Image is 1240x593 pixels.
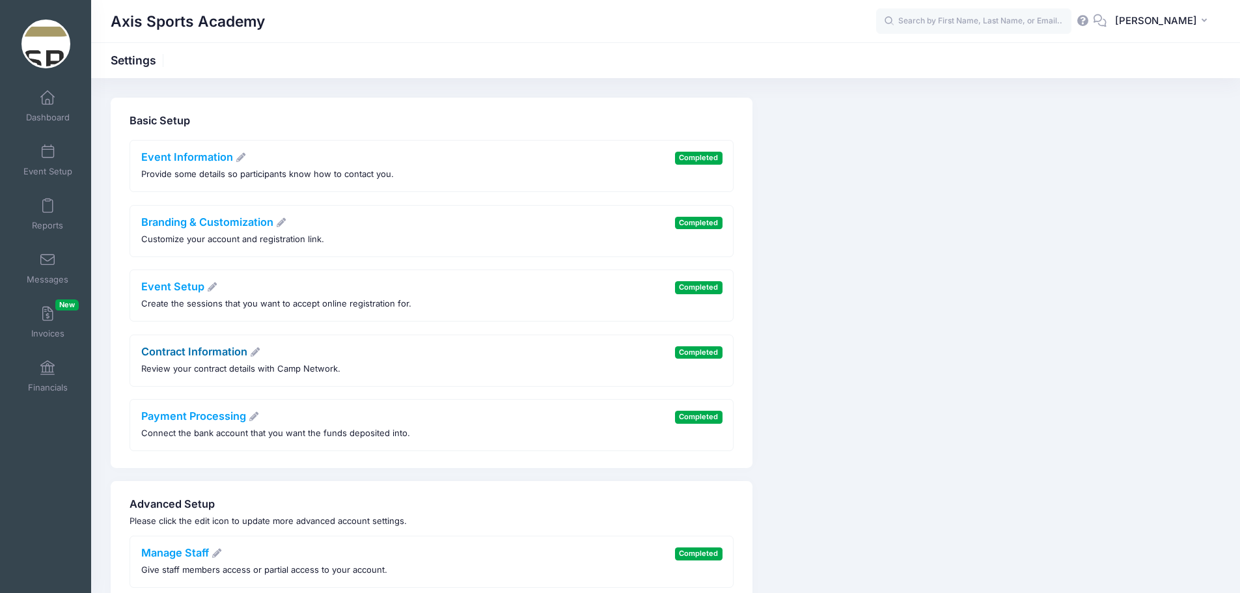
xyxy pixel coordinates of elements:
[675,547,723,560] span: Completed
[141,233,324,246] p: Customize your account and registration link.
[141,215,287,228] a: Branding & Customization
[17,191,79,237] a: Reports
[141,363,340,376] p: Review your contract details with Camp Network.
[141,345,261,358] a: Contract Information
[141,297,411,310] p: Create the sessions that you want to accept online registration for.
[130,115,734,128] h4: Basic Setup
[141,280,218,293] a: Event Setup
[141,150,247,163] a: Event Information
[111,7,265,36] h1: Axis Sports Academy
[141,409,260,422] a: Payment Processing
[141,168,394,181] p: Provide some details so participants know how to contact you.
[27,274,68,285] span: Messages
[17,353,79,399] a: Financials
[28,382,68,393] span: Financials
[17,83,79,129] a: Dashboard
[141,427,410,440] p: Connect the bank account that you want the funds deposited into.
[675,217,723,229] span: Completed
[55,299,79,310] span: New
[141,546,223,559] a: Manage Staff
[675,346,723,359] span: Completed
[1115,14,1197,28] span: [PERSON_NAME]
[141,564,387,577] p: Give staff members access or partial access to your account.
[26,112,70,123] span: Dashboard
[675,152,723,164] span: Completed
[1107,7,1220,36] button: [PERSON_NAME]
[21,20,70,68] img: Axis Sports Academy
[23,166,72,177] span: Event Setup
[130,498,734,511] h4: Advanced Setup
[17,299,79,345] a: InvoicesNew
[31,328,64,339] span: Invoices
[675,411,723,423] span: Completed
[17,137,79,183] a: Event Setup
[111,53,167,67] h1: Settings
[17,245,79,291] a: Messages
[130,515,734,528] p: Please click the edit icon to update more advanced account settings.
[675,281,723,294] span: Completed
[876,8,1071,34] input: Search by First Name, Last Name, or Email...
[32,220,63,231] span: Reports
